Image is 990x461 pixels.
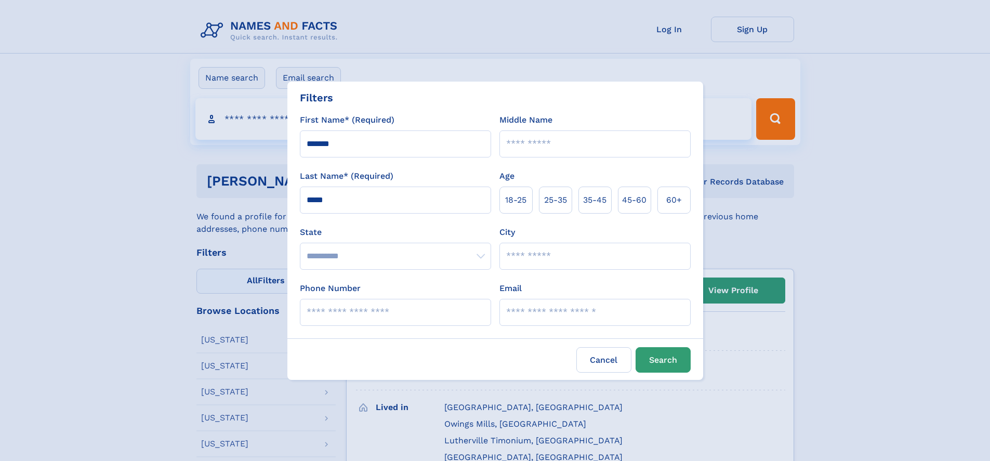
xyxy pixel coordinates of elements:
span: 18‑25 [505,194,526,206]
label: Middle Name [499,114,552,126]
label: First Name* (Required) [300,114,394,126]
label: City [499,226,515,239]
label: Age [499,170,514,182]
div: Filters [300,90,333,106]
span: 45‑60 [622,194,646,206]
label: Cancel [576,347,631,373]
span: 35‑45 [583,194,606,206]
button: Search [636,347,691,373]
label: State [300,226,491,239]
label: Phone Number [300,282,361,295]
span: 60+ [666,194,682,206]
label: Last Name* (Required) [300,170,393,182]
span: 25‑35 [544,194,567,206]
label: Email [499,282,522,295]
